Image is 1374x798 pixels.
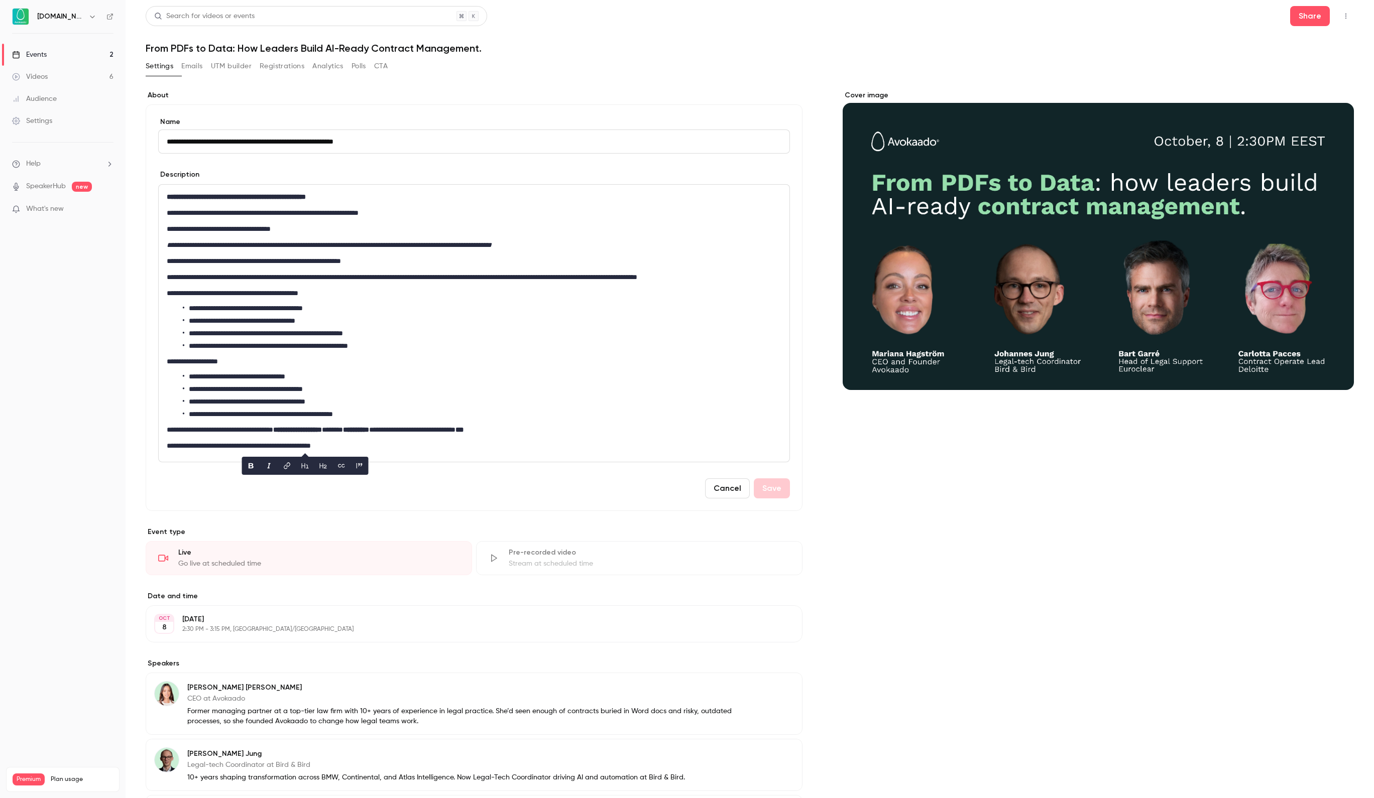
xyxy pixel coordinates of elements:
button: Cancel [705,478,750,498]
div: OCT [155,615,173,622]
p: Former managing partner at a top-tier law firm with 10+ years of experience in legal practice. Sh... [187,706,737,726]
label: Date and time [146,591,803,601]
p: Legal-tech Coordinator at Bird & Bird [187,760,685,770]
div: Pre-recorded video [509,548,790,558]
label: Cover image [843,90,1354,100]
p: [DATE] [182,614,749,624]
span: new [72,182,92,192]
button: link [279,458,295,474]
button: Settings [146,58,173,74]
img: Johannes Jung [155,748,179,772]
label: Name [158,117,790,127]
div: Go live at scheduled time [178,559,460,569]
img: Avokaado.io [13,9,29,25]
div: LiveGo live at scheduled time [146,541,472,575]
button: blockquote [352,458,368,474]
div: Mariana Hagström[PERSON_NAME] [PERSON_NAME]CEO at AvokaadoFormer managing partner at a top-tier l... [146,673,803,735]
div: Live [178,548,460,558]
label: About [146,90,803,100]
span: Plan usage [51,775,113,783]
span: Help [26,159,41,169]
div: Search for videos or events [154,11,255,22]
p: [PERSON_NAME] [PERSON_NAME] [187,683,737,693]
button: italic [261,458,277,474]
button: UTM builder [211,58,252,74]
label: Speakers [146,658,803,669]
button: Emails [181,58,202,74]
span: Premium [13,773,45,785]
div: Johannes Jung[PERSON_NAME] JungLegal-tech Coordinator at Bird & Bird10+ years shaping transformat... [146,739,803,791]
p: 10+ years shaping transformation across BMW, Continental, and Atlas Intelligence. Now Legal-Tech ... [187,772,685,782]
button: Polls [352,58,366,74]
section: description [158,184,790,462]
button: Analytics [312,58,343,74]
button: CTA [374,58,388,74]
p: 2:30 PM - 3:15 PM, [GEOGRAPHIC_DATA]/[GEOGRAPHIC_DATA] [182,625,749,633]
div: Stream at scheduled time [509,559,790,569]
p: [PERSON_NAME] Jung [187,749,685,759]
span: What's new [26,204,64,214]
h6: [DOMAIN_NAME] [37,12,84,22]
label: Description [158,170,199,180]
div: Audience [12,94,57,104]
h1: From PDFs to Data: How Leaders Build AI-Ready Contract Management. [146,42,1354,54]
button: bold [243,458,259,474]
a: SpeakerHub [26,181,66,192]
div: editor [159,185,789,462]
p: Event type [146,527,803,537]
li: help-dropdown-opener [12,159,113,169]
p: CEO at Avokaado [187,694,737,704]
button: Registrations [260,58,304,74]
div: Settings [12,116,52,126]
p: 8 [162,622,167,632]
img: Mariana Hagström [155,682,179,706]
div: Videos [12,72,48,82]
button: Share [1290,6,1330,26]
section: Cover image [843,90,1354,390]
div: Events [12,50,47,60]
div: Pre-recorded videoStream at scheduled time [476,541,803,575]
